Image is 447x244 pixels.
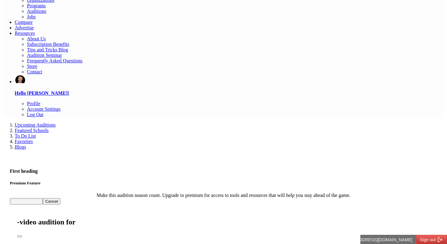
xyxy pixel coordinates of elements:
a: Log Out [27,112,43,117]
a: Tips and Tricks Blog [27,47,68,52]
ul: Resources [15,36,445,75]
a: Compare [15,20,33,25]
button: Cancel [43,198,61,205]
a: Frequently Asked Questions [27,58,82,63]
a: Favorites [15,139,33,144]
ul: profile picture Hello [PERSON_NAME]! [15,101,445,117]
a: Advertise [15,25,34,30]
h5: Premium Feature [10,181,437,186]
a: Subscription Benefits [27,42,69,47]
a: Programs [27,3,46,8]
img: profile picture [15,75,25,83]
p: Hello [PERSON_NAME]! [15,91,445,96]
a: About Us [27,36,46,41]
a: Blogs [15,144,26,150]
a: Store [27,64,37,69]
span: Sign out [60,2,75,7]
h4: First heading [10,168,437,174]
button: Close [17,235,22,237]
a: Account Settings [27,106,61,112]
a: profile picture Hello [PERSON_NAME]! [15,75,445,96]
a: Contact [27,69,42,74]
a: Featured Schools [15,128,49,133]
div: Make this audition season count. Upgrade to premium for access to tools and resources that will h... [10,193,437,198]
h2: - [17,218,430,226]
a: About Premium [12,199,40,204]
a: Jobs [27,14,36,19]
a: Resources [15,31,35,36]
a: Upcoming Auditions [15,122,56,128]
nav: breadcrumb [2,122,445,150]
a: Auditions [27,9,46,14]
a: To Do List [15,133,36,139]
a: Profile [27,101,40,106]
span: video audition for [20,218,76,226]
a: Audition Seminar [27,53,62,58]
